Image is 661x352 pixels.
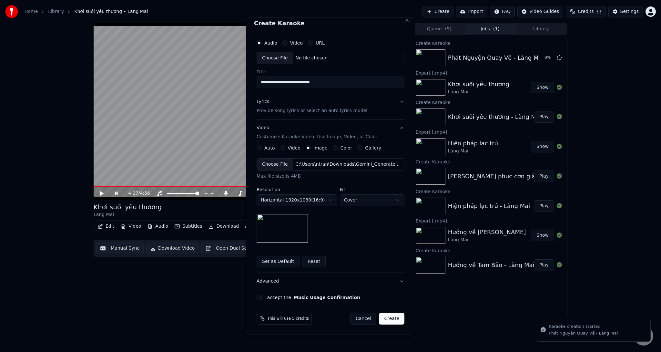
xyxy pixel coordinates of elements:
[254,20,407,26] h2: Create Karaoke
[257,187,337,192] label: Resolution
[379,313,404,324] button: Create
[264,145,275,150] label: Auto
[294,295,360,299] button: I accept the
[365,145,381,150] label: Gallery
[257,107,367,114] p: Provide song lyrics or select an auto lyrics model
[350,313,376,324] button: Cancel
[257,93,404,119] button: LyricsProvide song lyrics or select an auto lyrics model
[264,295,360,299] label: I accept the
[257,124,377,140] div: Video
[257,255,300,267] button: Set as Default
[341,145,352,150] label: Color
[313,145,328,150] label: Image
[257,98,269,105] div: Lyrics
[257,52,293,64] div: Choose File
[267,316,309,321] span: This will use 5 credits
[316,41,325,45] label: URL
[257,273,404,289] button: Advanced
[340,187,404,192] label: Fit
[257,173,404,179] div: Max file size is 4MB
[288,145,300,150] label: Video
[257,145,404,272] div: VideoCustomize Karaoke Video: Use Image, Video, or Color
[293,161,403,167] div: C:\Users\ntran\Downloads\Gemini_Generated_Image_7rq75c7rq75c7rq7 copy.jpg
[293,55,330,61] div: No file chosen
[257,158,293,170] div: Choose File
[290,41,303,45] label: Video
[302,255,326,267] button: Reset
[257,69,404,74] label: Title
[257,133,377,140] p: Customize Karaoke Video: Use Image, Video, or Color
[264,41,277,45] label: Audio
[257,119,404,145] button: VideoCustomize Karaoke Video: Use Image, Video, or Color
